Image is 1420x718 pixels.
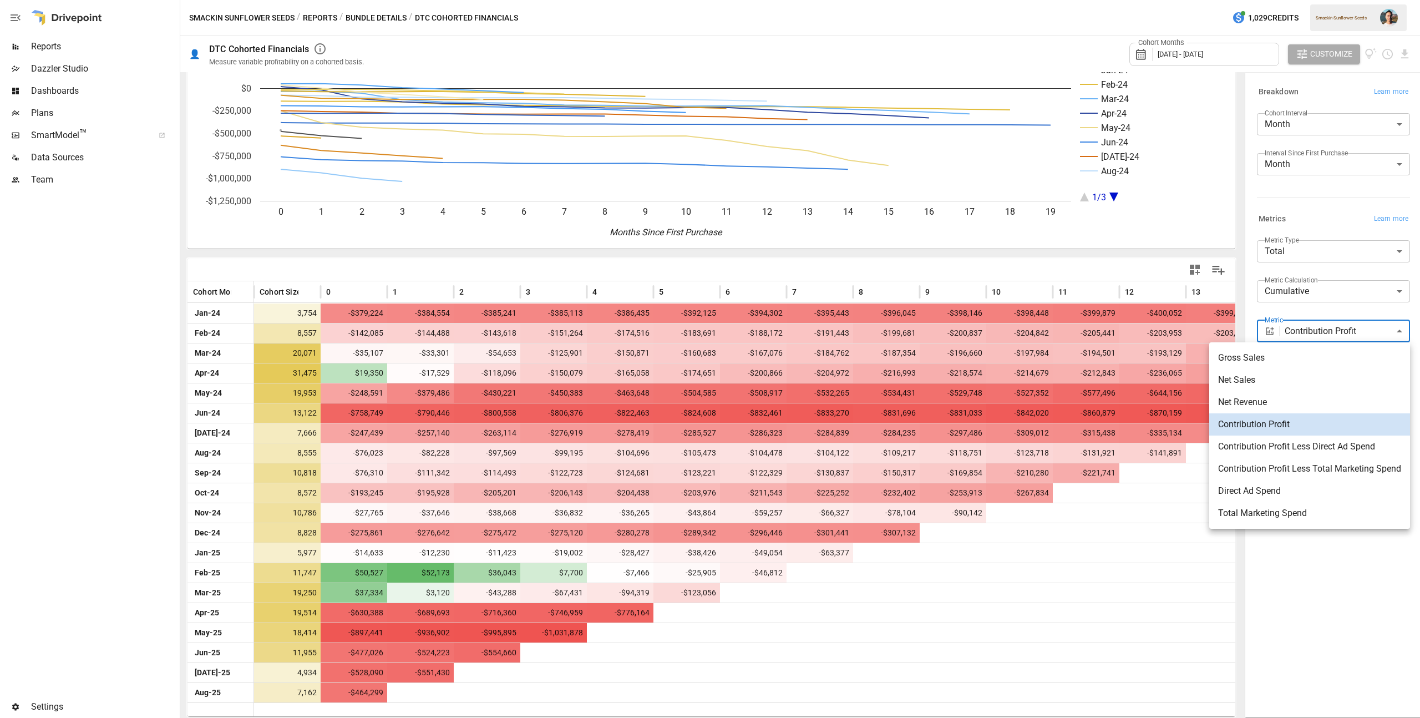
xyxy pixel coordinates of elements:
[1218,440,1401,453] span: Contribution Profit Less Direct Ad Spend
[1218,351,1401,365] span: Gross Sales
[1218,396,1401,409] span: Net Revenue
[1218,507,1401,520] span: Total Marketing Spend
[1218,418,1401,431] span: Contribution Profit
[1218,373,1401,387] span: Net Sales
[1218,462,1401,476] span: Contribution Profit Less Total Marketing Spend
[1218,484,1401,498] span: Direct Ad Spend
